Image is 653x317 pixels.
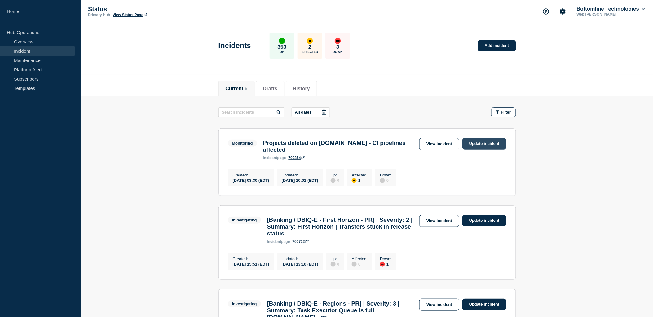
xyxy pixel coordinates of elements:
[352,173,368,177] p: Affected :
[218,107,284,117] input: Search incidents
[419,299,459,311] a: View incident
[335,38,341,44] div: down
[293,86,310,92] button: History
[263,140,416,153] h3: Projects deleted on [DOMAIN_NAME] - CI pipelines affected
[218,41,251,50] h1: Incidents
[282,177,318,183] div: [DATE] 10:01 (EDT)
[331,262,336,267] div: disabled
[419,138,459,150] a: View incident
[491,107,516,117] button: Filter
[380,257,391,261] p: Down :
[233,177,269,183] div: [DATE] 03:30 (EDT)
[88,13,110,17] p: Primary Hub
[576,6,646,12] button: Bottomline Technologies
[308,44,311,50] p: 2
[331,257,339,261] p: Up :
[295,110,312,114] p: All dates
[462,138,506,150] a: Update incident
[352,261,368,267] div: 0
[352,177,368,183] div: 1
[282,257,318,261] p: Updated :
[380,261,391,267] div: 1
[267,217,416,237] h3: [Banking / DBIQ-E - First Horizon - PR] | Severity: 2 | Summary: First Horizon | Transfers stuck ...
[331,173,339,177] p: Up :
[352,178,357,183] div: affected
[282,173,318,177] p: Updated :
[307,38,313,44] div: affected
[113,13,147,17] a: View Status Page
[478,40,516,51] a: Add incident
[380,178,385,183] div: disabled
[462,215,506,226] a: Update incident
[540,5,553,18] button: Support
[576,12,640,16] p: Web [PERSON_NAME]
[267,239,281,244] span: incident
[282,261,318,266] div: [DATE] 13:10 (EDT)
[289,156,305,160] a: 700854
[380,173,391,177] p: Down :
[292,107,330,117] button: All dates
[331,177,339,183] div: 0
[233,173,269,177] p: Created :
[233,257,269,261] p: Created :
[267,239,290,244] p: page
[245,86,248,91] span: 6
[352,257,368,261] p: Affected :
[419,215,459,227] a: View incident
[462,299,506,310] a: Update incident
[263,156,277,160] span: incident
[380,177,391,183] div: 0
[263,156,286,160] p: page
[226,86,248,92] button: Current 6
[333,50,343,54] p: Down
[302,50,318,54] p: Affected
[280,50,284,54] p: Up
[228,140,257,147] span: Monitoring
[279,38,285,44] div: up
[228,217,261,224] span: Investigating
[228,300,261,307] span: Investigating
[278,44,286,50] p: 353
[352,262,357,267] div: disabled
[233,261,269,266] div: [DATE] 15:51 (EDT)
[331,261,339,267] div: 0
[501,110,511,114] span: Filter
[380,262,385,267] div: down
[88,6,212,13] p: Status
[336,44,339,50] p: 3
[263,86,277,92] button: Drafts
[556,5,569,18] button: Account settings
[331,178,336,183] div: disabled
[293,239,309,244] a: 700722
